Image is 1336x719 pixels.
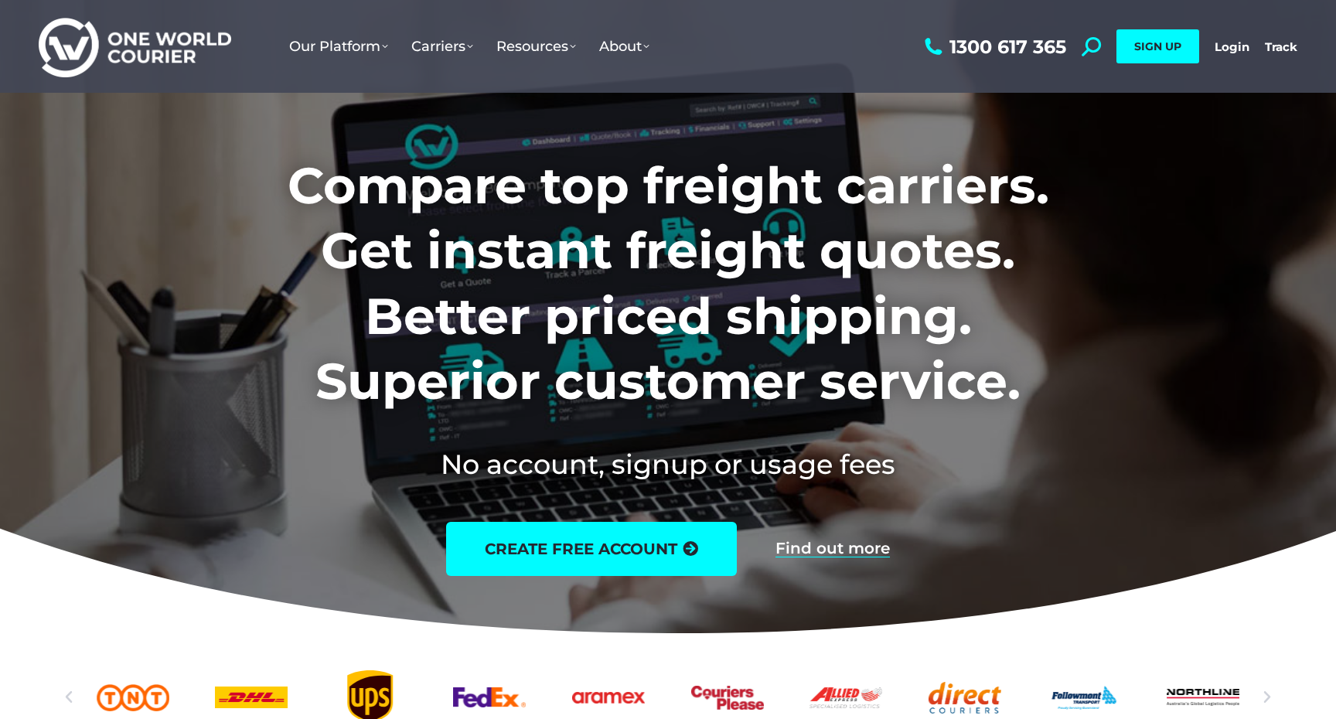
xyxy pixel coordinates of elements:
a: create free account [446,522,737,576]
a: SIGN UP [1116,29,1199,63]
span: Our Platform [289,38,388,55]
span: Carriers [411,38,473,55]
a: Track [1265,39,1297,54]
img: One World Courier [39,15,231,78]
a: Login [1215,39,1249,54]
a: Find out more [775,540,890,557]
a: 1300 617 365 [921,37,1066,56]
a: Resources [485,22,588,70]
a: Carriers [400,22,485,70]
a: Our Platform [278,22,400,70]
a: About [588,22,661,70]
h1: Compare top freight carriers. Get instant freight quotes. Better priced shipping. Superior custom... [186,153,1151,414]
span: Resources [496,38,576,55]
span: SIGN UP [1134,39,1181,53]
span: About [599,38,649,55]
h2: No account, signup or usage fees [186,445,1151,483]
